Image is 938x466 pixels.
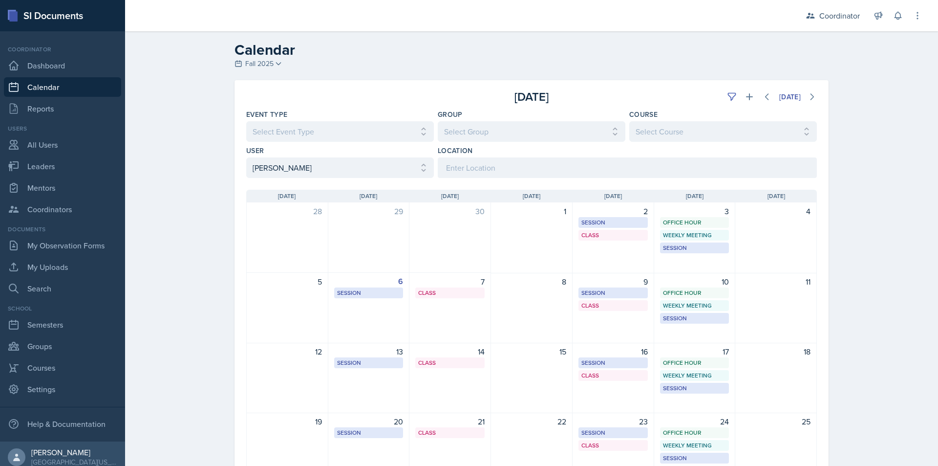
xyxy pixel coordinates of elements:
div: Class [581,301,645,310]
div: 17 [660,346,729,357]
div: Class [581,441,645,450]
div: 10 [660,276,729,288]
div: 21 [415,416,485,427]
label: Course [629,110,658,119]
div: Class [581,231,645,240]
div: Session [337,358,401,367]
div: Class [418,358,482,367]
div: Users [4,124,121,133]
span: [DATE] [278,192,296,200]
div: [DATE] [436,88,626,106]
div: Weekly Meeting [663,441,726,450]
div: Weekly Meeting [663,231,726,240]
div: Session [581,428,645,437]
label: Location [438,146,473,155]
div: Coordinator [4,45,121,54]
span: [DATE] [767,192,785,200]
span: [DATE] [523,192,540,200]
div: Session [581,288,645,297]
div: 2 [578,205,648,217]
a: Mentors [4,178,121,198]
div: Session [581,218,645,227]
a: Semesters [4,315,121,334]
a: Leaders [4,156,121,176]
a: All Users [4,135,121,155]
div: 29 [334,205,404,217]
input: Enter Location [438,157,817,178]
span: [DATE] [441,192,459,200]
label: Group [438,110,463,119]
div: 8 [497,276,566,288]
div: Session [581,358,645,367]
div: 25 [741,416,810,427]
div: 1 [497,205,566,217]
div: Class [418,428,482,437]
span: Fall 2025 [245,59,274,69]
div: 5 [253,276,322,288]
div: 12 [253,346,322,357]
div: Help & Documentation [4,414,121,434]
span: [DATE] [604,192,622,200]
label: User [246,146,264,155]
div: 24 [660,416,729,427]
span: [DATE] [360,192,377,200]
div: 30 [415,205,485,217]
div: Session [663,244,726,252]
div: Session [663,454,726,463]
a: Coordinators [4,200,121,219]
div: 16 [578,346,648,357]
div: Office Hour [663,358,726,367]
a: Courses [4,358,121,377]
div: Office Hour [663,428,726,437]
a: Reports [4,99,121,118]
div: Session [337,428,401,437]
div: Office Hour [663,288,726,297]
h2: Calendar [234,41,829,59]
div: 19 [253,416,322,427]
div: Office Hour [663,218,726,227]
div: [PERSON_NAME] [31,447,117,457]
div: 22 [497,416,566,427]
span: [DATE] [686,192,703,200]
div: Session [663,314,726,323]
a: Groups [4,336,121,356]
div: Session [337,288,401,297]
a: Calendar [4,77,121,97]
div: 6 [334,276,404,288]
div: Class [581,371,645,380]
div: 7 [415,276,485,288]
div: Coordinator [819,10,860,22]
div: 4 [741,205,810,217]
button: [DATE] [773,89,807,105]
div: 14 [415,346,485,357]
div: 13 [334,346,404,357]
div: Session [663,384,726,393]
div: 23 [578,416,648,427]
div: 18 [741,346,810,357]
div: Documents [4,225,121,234]
div: 9 [578,276,648,288]
a: Dashboard [4,56,121,75]
div: Class [418,288,482,297]
a: Settings [4,379,121,399]
div: 3 [660,205,729,217]
div: 11 [741,276,810,288]
a: My Observation Forms [4,236,121,255]
div: 28 [253,205,322,217]
div: School [4,304,121,313]
div: [DATE] [779,93,801,101]
a: Search [4,279,121,298]
div: 20 [334,416,404,427]
div: Weekly Meeting [663,371,726,380]
div: 15 [497,346,566,357]
a: My Uploads [4,257,121,277]
label: Event Type [246,110,288,119]
div: Weekly Meeting [663,301,726,310]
